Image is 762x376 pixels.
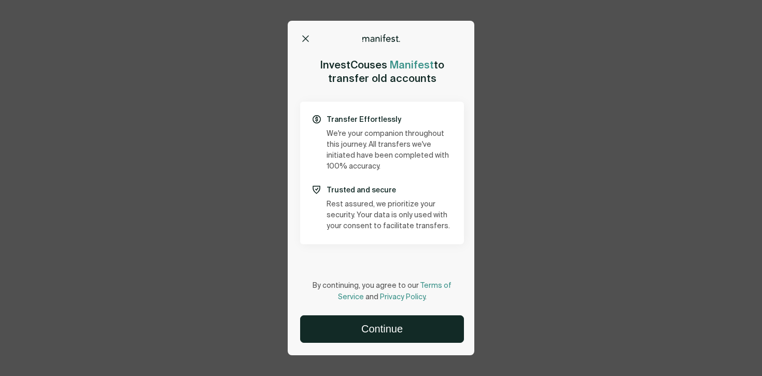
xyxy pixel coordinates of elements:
[327,199,451,232] p: Rest assured, we prioritize your security. Your data is only used with your consent to facilitate...
[320,58,444,85] h2: uses to transfer old accounts
[320,58,364,72] span: InvestCo
[301,316,463,342] button: Continue
[390,58,434,72] span: Manifest
[380,294,425,301] a: Privacy Policy
[327,114,451,124] p: Transfer Effortlessly
[327,185,451,195] p: Trusted and secure
[300,280,464,303] p: By continuing, you agree to our and .
[327,129,451,172] p: We're your companion throughout this journey. All transfers we've initiated have been completed w...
